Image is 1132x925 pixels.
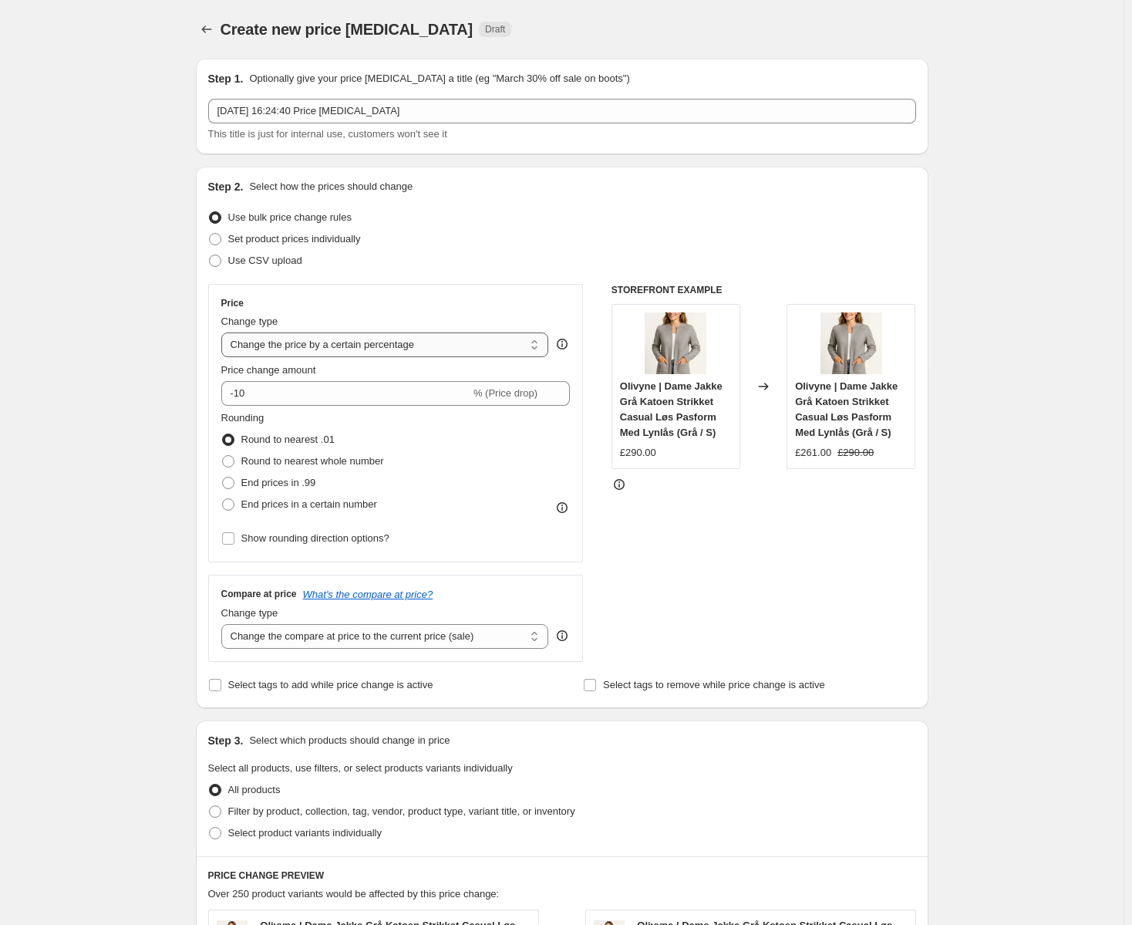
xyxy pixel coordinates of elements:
img: assets_task_01jxd8jh81fekt8ve12yjr3bnh_1749570750_img_0_80x.webp [820,312,882,374]
strike: £290.00 [837,445,874,461]
span: Create new price [MEDICAL_DATA] [221,21,473,38]
span: Draft [485,23,505,35]
span: Over 250 product variants would be affected by this price change: [208,888,500,900]
div: help [554,336,570,352]
span: Use CSV upload [228,255,302,266]
div: £290.00 [620,445,656,461]
span: All products [228,784,281,795]
h6: STOREFRONT EXAMPLE [611,284,916,296]
div: £261.00 [795,445,831,461]
span: This title is just for internal use, customers won't see it [208,128,447,140]
div: help [554,628,570,643]
button: Price change jobs [196,19,217,40]
span: End prices in a certain number [241,498,377,510]
span: Select all products, use filters, or select products variants individually [208,762,513,774]
span: Olivyne | Dame Jakke Grå Katoen Strikket Casual Løs Pasform Med Lynlås (Grå / S) [620,380,723,438]
span: Round to nearest .01 [241,434,335,445]
h6: PRICE CHANGE PREVIEW [208,869,916,882]
h3: Price [221,297,244,309]
p: Optionally give your price [MEDICAL_DATA] a title (eg "March 30% off sale on boots") [249,71,629,86]
span: Select tags to add while price change is active [228,679,433,690]
p: Select how the prices should change [249,179,413,194]
input: 30% off holiday sale [208,99,916,123]
span: Price change amount [221,364,316,376]
span: Round to nearest whole number [241,455,384,467]
span: Set product prices individually [228,233,361,245]
img: assets_task_01jxd8jh81fekt8ve12yjr3bnh_1749570750_img_0_80x.webp [645,312,706,374]
span: Show rounding direction options? [241,532,389,544]
span: Filter by product, collection, tag, vendor, product type, variant title, or inventory [228,805,575,817]
h2: Step 2. [208,179,244,194]
span: Select product variants individually [228,827,382,839]
span: Select tags to remove while price change is active [603,679,825,690]
input: -15 [221,381,470,406]
span: Change type [221,607,278,619]
h3: Compare at price [221,588,297,600]
span: End prices in .99 [241,477,316,488]
p: Select which products should change in price [249,733,450,748]
span: Change type [221,316,278,327]
h2: Step 3. [208,733,244,748]
button: What's the compare at price? [303,589,433,600]
span: Olivyne | Dame Jakke Grå Katoen Strikket Casual Løs Pasform Med Lynlås (Grå / S) [795,380,898,438]
span: % (Price drop) [473,387,537,399]
span: Rounding [221,412,264,424]
h2: Step 1. [208,71,244,86]
span: Use bulk price change rules [228,211,352,223]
